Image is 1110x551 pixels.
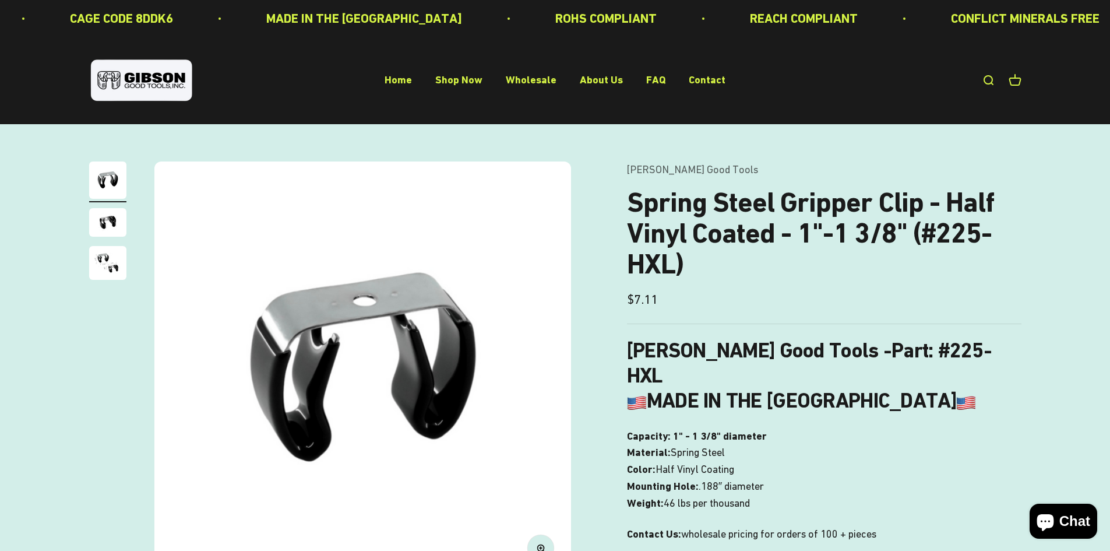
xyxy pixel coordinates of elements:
a: FAQ [646,74,665,86]
button: Go to item 1 [89,162,126,202]
b: MADE IN THE [GEOGRAPHIC_DATA] [627,388,976,413]
span: Part [891,338,928,363]
span: Half Vinyl Coating [656,461,734,478]
p: CONFLICT MINERALS FREE [947,8,1096,29]
span: .188″ diameter [699,478,764,495]
button: Go to item 3 [89,246,126,283]
b: Capacity: 1" - 1 3/8" diameter [627,430,767,442]
b: [PERSON_NAME] Good Tools - [627,338,928,363]
p: ROHS COMPLIANT [552,8,653,29]
b: Mounting Hole: [627,480,699,492]
a: [PERSON_NAME] Good Tools [627,163,758,176]
h1: Spring Steel Gripper Clip - Half Vinyl Coated - 1"-1 3/8" (#225-HXL) [627,187,1021,279]
button: Go to item 2 [89,208,126,240]
a: About Us [580,74,623,86]
p: wholesale pricing for orders of 100 + pieces [627,526,1021,543]
sale-price: $7.11 [627,289,658,310]
b: Material: [627,446,671,458]
img: Gripper clip, made & shipped from the USA! [89,162,126,199]
b: Color: [627,463,656,475]
a: Contact [689,74,725,86]
span: Spring Steel [671,444,725,461]
p: CAGE CODE 8DDK6 [66,8,170,29]
a: Shop Now [435,74,482,86]
p: MADE IN THE [GEOGRAPHIC_DATA] [263,8,459,29]
span: 46 lbs per thousand [664,495,750,512]
inbox-online-store-chat: Shopify online store chat [1026,504,1101,542]
a: Wholesale [506,74,556,86]
img: close up of a spring steel gripper clip, tool clip, durable, secure holding, Excellent corrosion ... [89,208,126,237]
strong: Contact Us: [627,528,681,540]
b: : #225-HXL [627,338,992,388]
b: Weight: [627,497,664,509]
img: close up of a spring steel gripper clip, tool clip, durable, secure holding, Excellent corrosion ... [89,246,126,280]
a: Home [385,74,412,86]
p: REACH COMPLIANT [746,8,854,29]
